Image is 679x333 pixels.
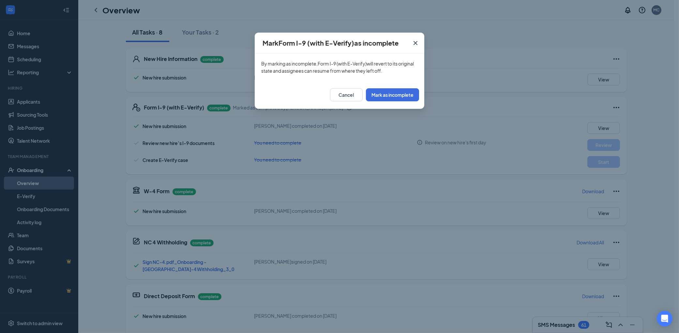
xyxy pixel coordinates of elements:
div: Open Intercom Messenger [657,311,672,326]
button: Cancel [330,88,363,101]
button: Close [407,33,424,53]
span: By marking as incomplete, Form I-9 (with E-Verify) will revert to its original state and assignee... [261,61,414,74]
button: Mark as incomplete [366,88,419,101]
h4: Mark Form I-9 (with E-Verify) as incomplete [263,38,399,48]
svg: Cross [412,39,419,47]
